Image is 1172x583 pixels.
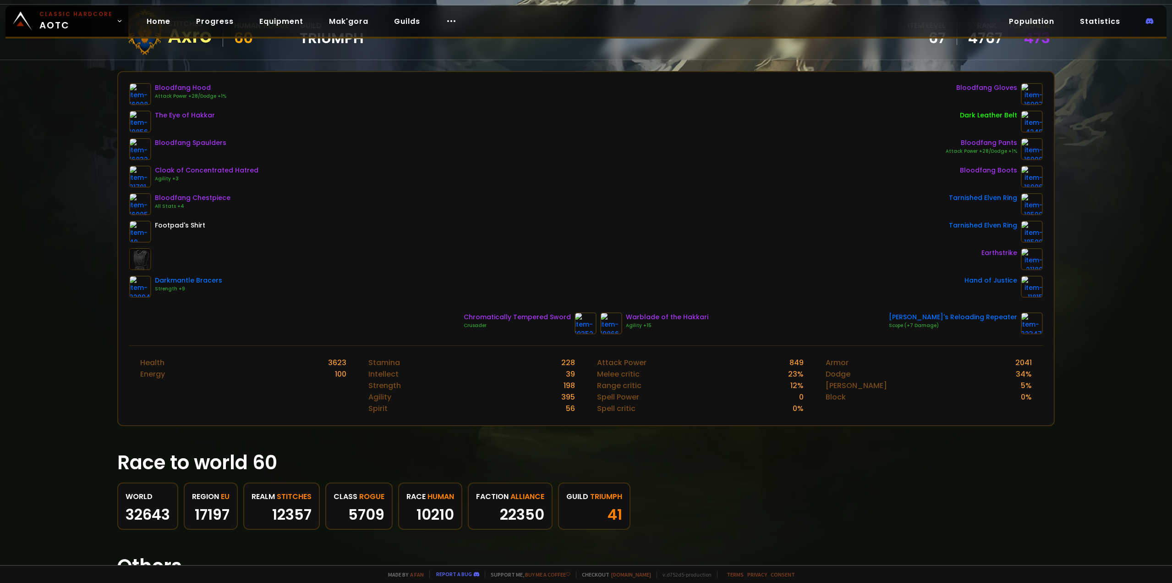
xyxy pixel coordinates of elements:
div: 22350 [476,508,544,522]
div: Spell critic [597,403,635,414]
div: Chromatically Tempered Sword [464,312,571,322]
div: Crusader [464,322,571,329]
div: Bloodfang Chestpiece [155,193,230,203]
div: Range critic [597,380,641,391]
div: Agility [368,391,391,403]
img: item-11815 [1021,276,1043,298]
a: 4767 [968,31,1002,45]
div: World [126,491,170,502]
div: Bloodfang Spaulders [155,138,226,148]
img: item-18500 [1021,193,1043,215]
div: region [192,491,230,502]
img: item-16832 [129,138,151,160]
a: Report a bug [436,571,472,577]
div: 849 [789,357,804,368]
span: EU [221,491,230,502]
div: Intellect [368,368,399,380]
div: realm [252,491,312,502]
div: guild [566,491,622,502]
a: factionAlliance22350 [468,483,553,530]
div: class [334,491,384,502]
span: Stitches [277,491,312,502]
div: 0 % [1021,391,1032,403]
div: Dodge [826,368,850,380]
div: Cloak of Concentrated Hatred [155,166,258,175]
div: Bloodfang Pants [946,138,1017,148]
span: AOTC [39,10,113,32]
div: Strength +9 [155,285,222,293]
div: 0 % [793,403,804,414]
img: item-18500 [1021,221,1043,243]
span: Triumph [590,491,622,502]
div: 12357 [252,508,312,522]
div: Spell Power [597,391,639,403]
div: race [406,491,454,502]
a: a fan [410,571,424,578]
small: Classic Hardcore [39,10,113,18]
div: [PERSON_NAME]'s Reloading Repeater [889,312,1017,322]
div: 23 % [788,368,804,380]
a: classRogue5709 [325,483,393,530]
a: Home [139,12,178,31]
div: 12 % [790,380,804,391]
img: item-19866 [600,312,622,334]
span: v. d752d5 - production [657,571,712,578]
div: Dark Leather Belt [960,111,1017,120]
div: Scope (+7 Damage) [889,322,1017,329]
a: Equipment [252,12,311,31]
a: Privacy [747,571,767,578]
img: item-16908 [129,83,151,105]
img: item-16906 [1021,166,1043,188]
div: Bloodfang Gloves [956,83,1017,93]
div: 0 [799,391,804,403]
img: item-16907 [1021,83,1043,105]
a: raceHuman10210 [398,483,462,530]
img: item-49 [129,221,151,243]
div: Agility +15 [626,322,708,329]
a: Consent [771,571,795,578]
div: 39 [566,368,575,380]
span: Support me, [485,571,570,578]
div: 3623 [328,357,346,368]
img: item-16905 [129,193,151,215]
div: Bloodfang Hood [155,83,226,93]
img: item-4249 [1021,111,1043,133]
div: Warblade of the Hakkari [626,312,708,322]
a: Mak'gora [322,12,376,31]
div: Tarnished Elven Ring [949,193,1017,203]
span: Rogue [359,491,384,502]
div: Agility +3 [155,175,258,183]
div: Attack Power [597,357,646,368]
div: All Stats +4 [155,203,230,210]
a: Buy me a coffee [525,571,570,578]
span: Made by [383,571,424,578]
span: Human [427,491,454,502]
div: Stamina [368,357,400,368]
div: 32643 [126,508,170,522]
div: Strength [368,380,401,391]
div: Melee critic [597,368,640,380]
div: 198 [564,380,575,391]
a: Progress [189,12,241,31]
a: World32643 [117,483,178,530]
img: item-22347 [1021,312,1043,334]
span: Checkout [576,571,651,578]
div: Earthstrike [981,248,1017,258]
div: Axro [168,29,212,43]
div: Footpad's Shirt [155,221,205,230]
div: guild [300,20,364,45]
div: Tarnished Elven Ring [949,221,1017,230]
img: item-16909 [1021,138,1043,160]
div: Spirit [368,403,388,414]
div: Bloodfang Boots [960,166,1017,175]
img: item-21701 [129,166,151,188]
div: 228 [561,357,575,368]
div: Block [826,391,846,403]
a: regionEU17197 [184,483,238,530]
img: item-19856 [129,111,151,133]
div: Attack Power +28/Dodge +1% [155,93,226,100]
span: Triumph [300,31,364,45]
div: 5 % [1021,380,1032,391]
h1: Race to world 60 [117,448,1055,477]
div: 34 % [1016,368,1032,380]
